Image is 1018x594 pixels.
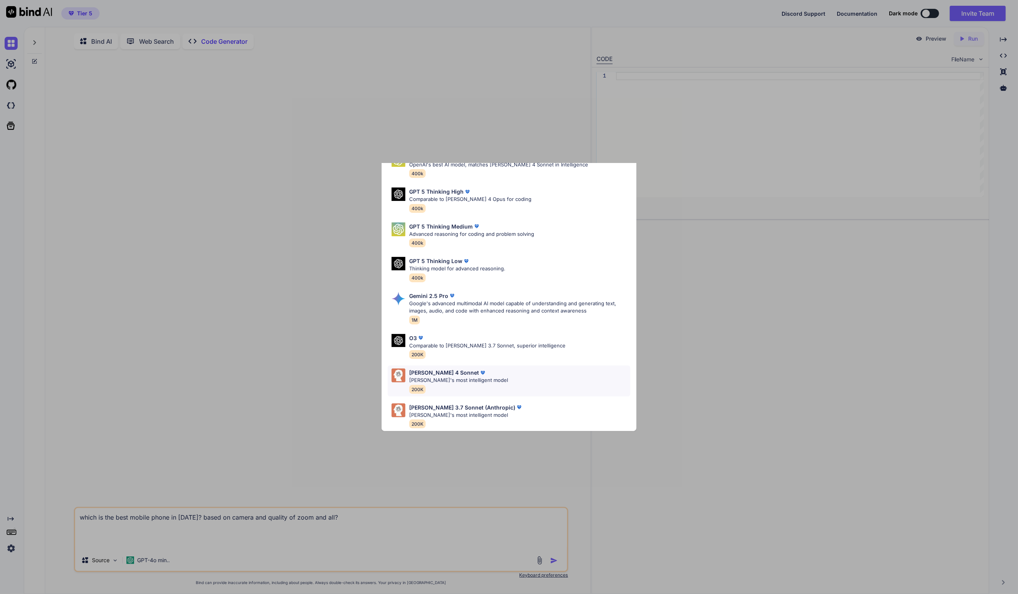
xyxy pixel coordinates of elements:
p: Comparable to [PERSON_NAME] 3.7 Sonnet, superior intelligence [409,342,566,350]
img: premium [464,188,471,196]
p: Advanced reasoning for coding and problem solving [409,230,534,238]
p: O3 [409,334,417,342]
img: Pick Models [392,334,405,347]
p: [PERSON_NAME]'s most intelligent model [409,377,508,384]
p: Gemini 2.5 Pro [409,292,448,300]
img: premium [462,257,470,265]
p: GPT 5 Thinking Medium [409,222,473,230]
img: Pick Models [392,222,405,236]
p: [PERSON_NAME] 3.7 Sonnet (Anthropic) [409,403,515,411]
img: premium [479,369,487,377]
img: Pick Models [392,403,405,417]
span: 200K [409,350,426,359]
span: 1M [409,316,420,324]
p: GPT 5 Thinking High [409,188,464,196]
span: 400k [409,169,426,178]
p: [PERSON_NAME]'s most intelligent model [409,411,523,419]
p: [PERSON_NAME] 4 Sonnet [409,369,479,377]
p: Comparable to [PERSON_NAME] 4 Opus for coding [409,196,531,203]
span: 200K [409,420,426,428]
img: premium [473,222,480,230]
p: OpenAI's best AI model, matches [PERSON_NAME] 4 Sonnet in Intelligence [409,161,588,169]
span: 400k [409,273,426,282]
img: premium [515,403,523,411]
img: Pick Models [392,369,405,382]
p: Google's advanced multimodal AI model capable of understanding and generating text, images, audio... [409,300,630,315]
span: 200K [409,385,426,394]
p: GPT 5 Thinking Low [409,257,462,265]
p: Thinking model for advanced reasoning. [409,265,505,273]
span: 400k [409,204,426,213]
span: 400k [409,239,426,247]
img: Pick Models [392,188,405,201]
img: premium [417,334,425,342]
img: Pick Models [392,292,405,306]
img: Pick Models [392,257,405,270]
img: premium [448,292,456,299]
